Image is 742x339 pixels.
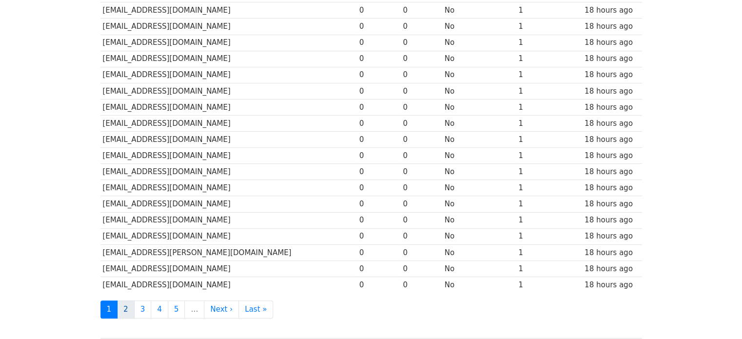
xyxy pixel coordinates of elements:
[401,148,442,164] td: 0
[442,228,516,244] td: No
[401,19,442,35] td: 0
[100,277,357,293] td: [EMAIL_ADDRESS][DOMAIN_NAME]
[582,51,642,67] td: 18 hours ago
[516,19,582,35] td: 1
[357,277,401,293] td: 0
[100,115,357,131] td: [EMAIL_ADDRESS][DOMAIN_NAME]
[582,115,642,131] td: 18 hours ago
[516,277,582,293] td: 1
[442,67,516,83] td: No
[582,164,642,180] td: 18 hours ago
[442,19,516,35] td: No
[442,212,516,228] td: No
[401,228,442,244] td: 0
[100,83,357,99] td: [EMAIL_ADDRESS][DOMAIN_NAME]
[401,164,442,180] td: 0
[516,2,582,19] td: 1
[100,180,357,196] td: [EMAIL_ADDRESS][DOMAIN_NAME]
[582,67,642,83] td: 18 hours ago
[582,244,642,260] td: 18 hours ago
[582,83,642,99] td: 18 hours ago
[442,115,516,131] td: No
[357,212,401,228] td: 0
[582,2,642,19] td: 18 hours ago
[442,35,516,51] td: No
[134,300,152,319] a: 3
[100,260,357,277] td: [EMAIL_ADDRESS][DOMAIN_NAME]
[357,115,401,131] td: 0
[401,244,442,260] td: 0
[100,148,357,164] td: [EMAIL_ADDRESS][DOMAIN_NAME]
[100,2,357,19] td: [EMAIL_ADDRESS][DOMAIN_NAME]
[357,51,401,67] td: 0
[100,228,357,244] td: [EMAIL_ADDRESS][DOMAIN_NAME]
[357,148,401,164] td: 0
[401,67,442,83] td: 0
[357,196,401,212] td: 0
[582,35,642,51] td: 18 hours ago
[357,132,401,148] td: 0
[151,300,168,319] a: 4
[204,300,239,319] a: Next ›
[442,196,516,212] td: No
[100,35,357,51] td: [EMAIL_ADDRESS][DOMAIN_NAME]
[100,132,357,148] td: [EMAIL_ADDRESS][DOMAIN_NAME]
[100,244,357,260] td: [EMAIL_ADDRESS][PERSON_NAME][DOMAIN_NAME]
[516,115,582,131] td: 1
[239,300,273,319] a: Last »
[401,51,442,67] td: 0
[516,260,582,277] td: 1
[516,212,582,228] td: 1
[442,2,516,19] td: No
[516,132,582,148] td: 1
[401,115,442,131] td: 0
[401,260,442,277] td: 0
[582,260,642,277] td: 18 hours ago
[100,67,357,83] td: [EMAIL_ADDRESS][DOMAIN_NAME]
[117,300,135,319] a: 2
[401,2,442,19] td: 0
[582,212,642,228] td: 18 hours ago
[442,244,516,260] td: No
[442,132,516,148] td: No
[357,180,401,196] td: 0
[100,212,357,228] td: [EMAIL_ADDRESS][DOMAIN_NAME]
[516,51,582,67] td: 1
[168,300,185,319] a: 5
[100,19,357,35] td: [EMAIL_ADDRESS][DOMAIN_NAME]
[357,244,401,260] td: 0
[401,35,442,51] td: 0
[442,51,516,67] td: No
[516,83,582,99] td: 1
[357,2,401,19] td: 0
[516,244,582,260] td: 1
[582,277,642,293] td: 18 hours ago
[442,99,516,115] td: No
[100,51,357,67] td: [EMAIL_ADDRESS][DOMAIN_NAME]
[442,180,516,196] td: No
[401,196,442,212] td: 0
[100,164,357,180] td: [EMAIL_ADDRESS][DOMAIN_NAME]
[516,196,582,212] td: 1
[401,277,442,293] td: 0
[442,83,516,99] td: No
[357,83,401,99] td: 0
[357,228,401,244] td: 0
[401,99,442,115] td: 0
[516,148,582,164] td: 1
[401,83,442,99] td: 0
[516,35,582,51] td: 1
[357,99,401,115] td: 0
[516,99,582,115] td: 1
[582,180,642,196] td: 18 hours ago
[582,132,642,148] td: 18 hours ago
[582,99,642,115] td: 18 hours ago
[582,148,642,164] td: 18 hours ago
[357,67,401,83] td: 0
[442,164,516,180] td: No
[357,164,401,180] td: 0
[357,19,401,35] td: 0
[516,164,582,180] td: 1
[693,292,742,339] iframe: Chat Widget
